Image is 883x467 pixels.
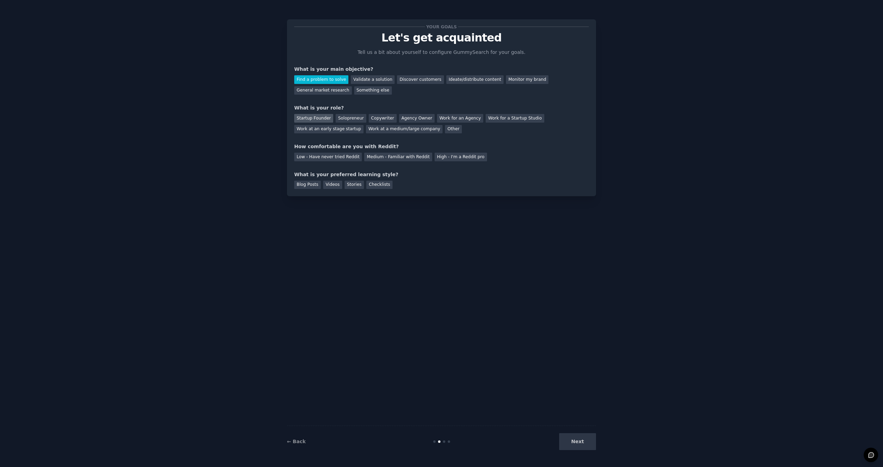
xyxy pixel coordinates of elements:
div: Videos [323,181,342,189]
div: Blog Posts [294,181,321,189]
div: Stories [345,181,364,189]
div: Agency Owner [399,114,435,123]
div: Discover customers [397,75,444,84]
div: How comfortable are you with Reddit? [294,143,589,150]
div: Validate a solution [351,75,395,84]
div: Copywriter [369,114,397,123]
div: Startup Founder [294,114,333,123]
div: Work for an Agency [437,114,483,123]
div: Work at an early stage startup [294,125,364,134]
div: Work at a medium/large company [366,125,443,134]
div: What is your role? [294,104,589,112]
div: Checklists [366,181,393,189]
div: What is your main objective? [294,66,589,73]
div: Medium - Familiar with Reddit [364,153,432,161]
p: Let's get acquainted [294,32,589,44]
a: ← Back [287,439,306,444]
div: Monitor my brand [506,75,548,84]
div: Something else [354,86,392,95]
div: Solopreneur [336,114,366,123]
div: Other [445,125,462,134]
div: General market research [294,86,352,95]
span: Your goals [425,23,458,30]
div: Work for a Startup Studio [486,114,544,123]
div: Low - Have never tried Reddit [294,153,362,161]
div: Find a problem to solve [294,75,348,84]
div: What is your preferred learning style? [294,171,589,178]
div: Ideate/distribute content [446,75,504,84]
p: Tell us a bit about yourself to configure GummySearch for your goals. [355,49,528,56]
div: High - I'm a Reddit pro [435,153,487,161]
